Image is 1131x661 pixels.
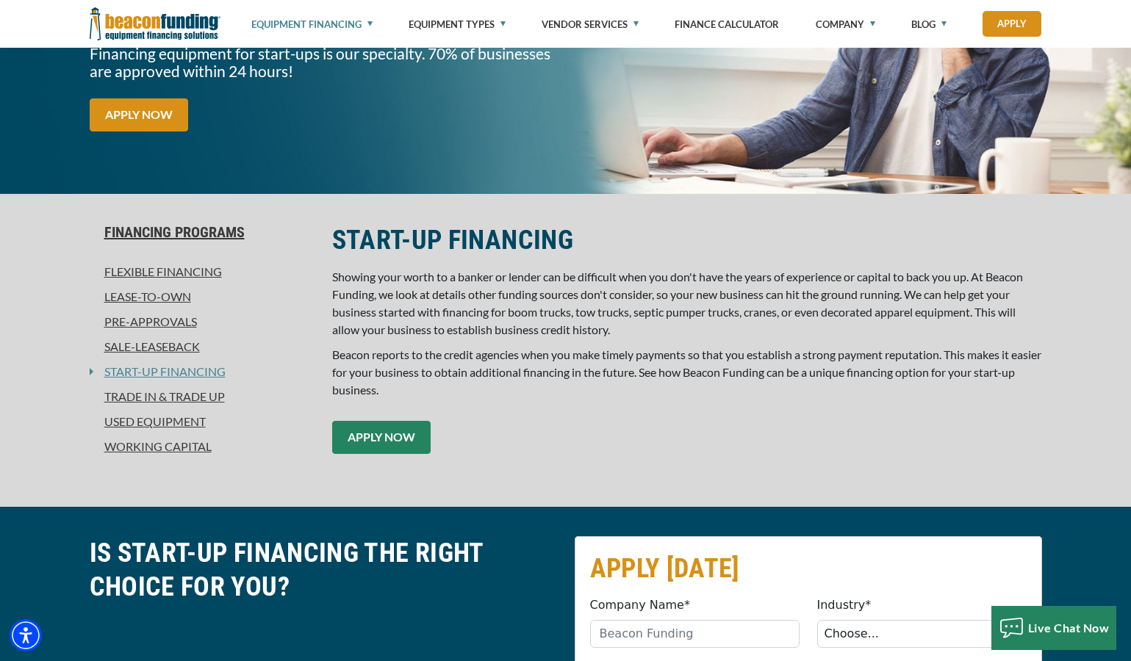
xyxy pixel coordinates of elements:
[90,388,315,405] a: Trade In & Trade Up
[590,552,1027,585] h2: APPLY [DATE]
[90,338,315,355] a: Sale-Leaseback
[332,223,1042,257] h2: START-UP FINANCING
[817,596,872,614] label: Industry*
[590,596,690,614] label: Company Name*
[983,11,1041,37] a: Apply
[590,620,800,648] input: Beacon Funding
[1028,621,1110,635] span: Live Chat Now
[90,263,315,281] a: Flexible Financing
[90,223,315,241] a: Financing Programs
[10,619,42,651] div: Accessibility Menu
[90,313,315,330] a: Pre-approvals
[991,606,1117,650] button: Live Chat Now
[90,536,557,604] h2: IS START-UP FINANCING THE RIGHT CHOICE FOR YOU?
[90,413,315,430] a: Used Equipment
[332,421,431,454] a: APPLY NOW
[90,98,188,131] a: APPLY NOW
[332,347,1041,397] span: Beacon reports to the credit agencies when you make timely payments so that you establish a stron...
[332,270,1023,336] span: Showing your worth to a banker or lender can be difficult when you don't have the years of experi...
[90,288,315,306] a: Lease-To-Own
[93,363,226,380] a: Start-Up Financing
[90,438,315,455] a: Working Capital
[90,45,557,80] p: Financing equipment for start-ups is our specialty. 70% of businesses are approved within 24 hours!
